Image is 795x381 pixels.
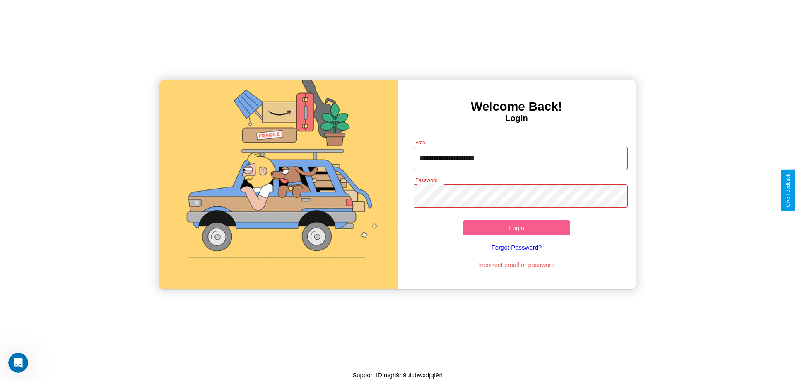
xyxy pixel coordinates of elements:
label: Email [415,139,428,146]
label: Password [415,177,437,184]
iframe: Intercom live chat [8,353,28,373]
h3: Welcome Back! [397,99,636,114]
p: Incorrect email or password [410,259,624,270]
button: Login [463,220,570,235]
a: Forgot Password? [410,235,624,259]
div: Give Feedback [785,174,791,207]
h4: Login [397,114,636,123]
img: gif [159,80,397,289]
p: Support ID: mgh9n9ulpbwxdjqf9rl [352,369,443,381]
